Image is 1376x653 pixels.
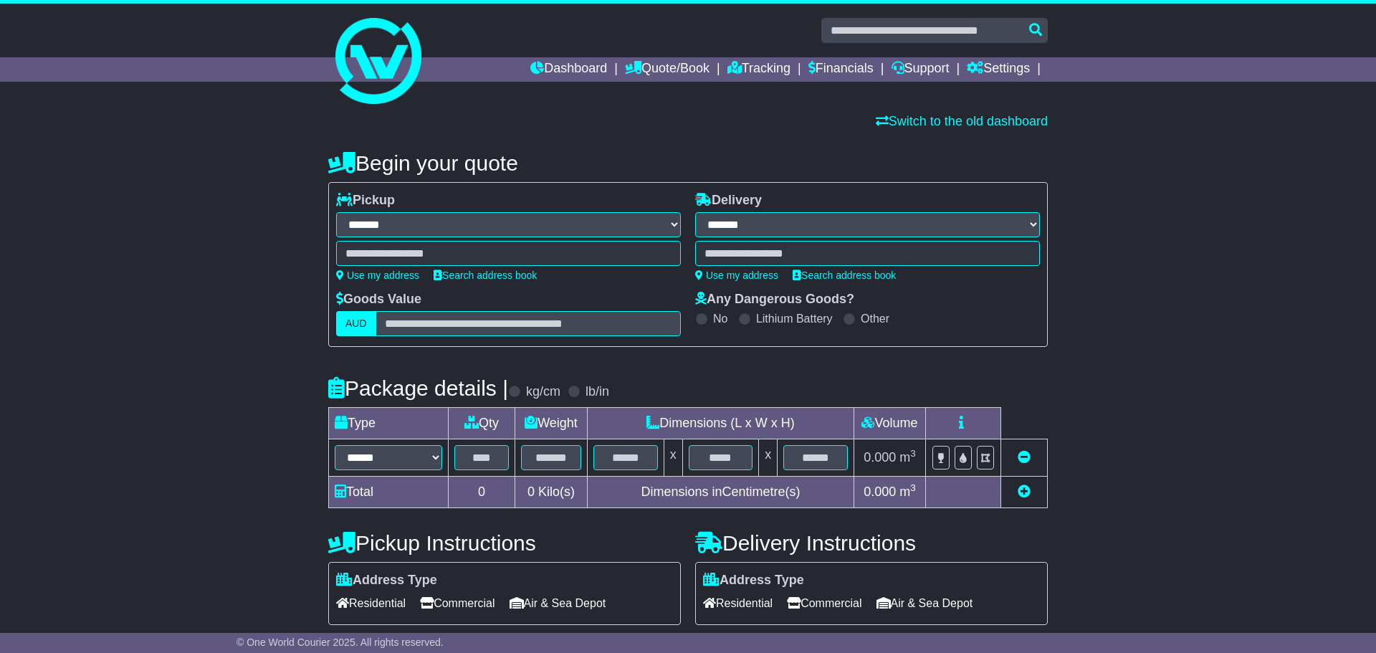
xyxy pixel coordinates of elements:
td: x [664,439,682,477]
h4: Begin your quote [328,151,1048,175]
td: Type [329,408,449,439]
td: Total [329,477,449,508]
span: 0.000 [864,450,896,464]
td: Kilo(s) [515,477,588,508]
a: Tracking [727,57,790,82]
a: Use my address [336,270,419,281]
sup: 3 [910,448,916,459]
a: Search address book [793,270,896,281]
a: Add new item [1018,485,1031,499]
span: m [899,450,916,464]
label: Pickup [336,193,395,209]
label: Goods Value [336,292,421,308]
a: Switch to the old dashboard [876,114,1048,128]
td: Dimensions in Centimetre(s) [587,477,854,508]
label: Lithium Battery [756,312,833,325]
span: © One World Courier 2025. All rights reserved. [236,637,444,648]
a: Remove this item [1018,450,1031,464]
td: Weight [515,408,588,439]
span: Residential [336,592,406,614]
a: Financials [808,57,874,82]
h4: Pickup Instructions [328,531,681,555]
a: Use my address [695,270,778,281]
sup: 3 [910,482,916,493]
h4: Delivery Instructions [695,531,1048,555]
td: Volume [854,408,925,439]
h4: Package details | [328,376,508,400]
label: Delivery [695,193,762,209]
label: Address Type [336,573,437,588]
label: Any Dangerous Goods? [695,292,854,308]
span: Commercial [787,592,861,614]
label: Other [861,312,889,325]
a: Settings [967,57,1030,82]
a: Dashboard [530,57,607,82]
td: Qty [449,408,515,439]
label: No [713,312,727,325]
label: AUD [336,311,376,336]
a: Search address book [434,270,537,281]
label: lb/in [586,384,609,400]
span: Air & Sea Depot [876,592,973,614]
td: 0 [449,477,515,508]
span: 0.000 [864,485,896,499]
span: Commercial [420,592,494,614]
span: 0 [527,485,535,499]
label: kg/cm [526,384,560,400]
td: Dimensions (L x W x H) [587,408,854,439]
span: m [899,485,916,499]
span: Air & Sea Depot [510,592,606,614]
a: Quote/Book [625,57,709,82]
a: Support [892,57,950,82]
label: Address Type [703,573,804,588]
td: x [759,439,778,477]
span: Residential [703,592,773,614]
